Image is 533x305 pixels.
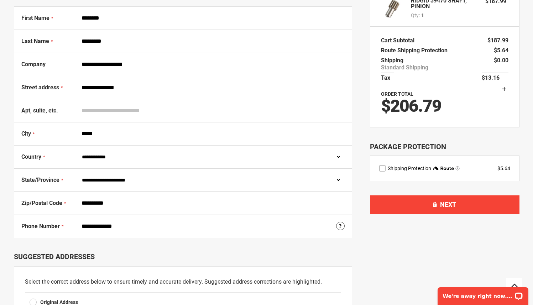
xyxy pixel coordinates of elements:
th: Tax [381,73,394,83]
span: State/Province [21,177,59,183]
button: Next [370,195,519,214]
span: $206.79 [381,96,441,116]
span: Standard Shipping [381,64,428,71]
span: 1 [421,12,424,19]
span: Shipping Protection [388,165,431,171]
div: Package Protection [370,142,519,152]
th: Cart Subtotal [381,36,418,46]
p: Select the correct address below to ensure timely and accurate delivery. Suggested address correc... [25,277,341,286]
span: $5.64 [494,47,508,54]
span: First Name [21,15,49,21]
iframe: LiveChat chat widget [433,283,533,305]
span: Country [21,153,41,160]
strong: Order Total [381,91,413,97]
div: Suggested Addresses [14,252,352,261]
div: route shipping protection selector element [379,165,510,172]
span: Company [21,61,46,68]
span: Phone Number [21,223,60,230]
span: Next [440,201,456,208]
span: $0.00 [494,57,508,64]
span: Zip/Postal Code [21,200,62,206]
div: $5.64 [497,165,510,172]
span: Qty [411,12,419,18]
span: Shipping [381,57,403,64]
span: Street address [21,84,59,91]
span: Last Name [21,38,49,44]
span: $13.16 [482,74,508,81]
span: $187.99 [487,37,508,44]
span: Learn more [455,166,460,170]
th: Route Shipping Protection [381,46,451,56]
b: Original Address [40,299,78,305]
span: City [21,130,31,137]
span: Apt, suite, etc. [21,107,58,114]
